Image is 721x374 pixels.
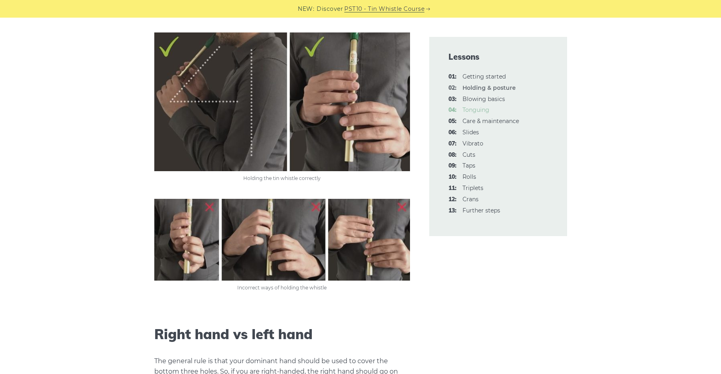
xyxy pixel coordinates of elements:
a: PST10 - Tin Whistle Course [344,4,424,14]
a: 08:Cuts [462,151,475,158]
span: 03: [448,95,456,104]
a: 05:Care & maintenance [462,117,519,125]
a: 04:Tonguing [462,106,489,113]
a: 13:Further steps [462,207,500,214]
a: 03:Blowing basics [462,95,505,103]
span: 02: [448,83,456,93]
a: 10:Rolls [462,173,476,180]
img: Holding the tin whistle correctly [154,32,410,171]
span: 05: [448,117,456,126]
span: 10: [448,172,456,182]
span: 09: [448,161,456,171]
span: 01: [448,72,456,82]
span: Discover [317,4,343,14]
span: 04: [448,105,456,115]
img: Holding the tin whistle incorrectly [154,199,410,281]
a: 01:Getting started [462,73,506,80]
span: 11: [448,184,456,193]
a: 11:Triplets [462,184,483,192]
span: 06: [448,128,456,137]
span: NEW: [298,4,314,14]
span: 12: [448,195,456,204]
span: 13: [448,206,456,216]
span: 08: [448,150,456,160]
a: 06:Slides [462,129,479,136]
span: 07: [448,139,456,149]
h2: Right hand vs left hand [154,326,410,343]
a: 12:Crans [462,196,479,203]
strong: Holding & posture [462,84,516,91]
span: Lessons [448,51,548,63]
figcaption: Holding the tin whistle correctly [154,174,410,182]
a: 09:Taps [462,162,475,169]
a: 07:Vibrato [462,140,483,147]
figcaption: Incorrect ways of holding the whistle [154,284,410,292]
